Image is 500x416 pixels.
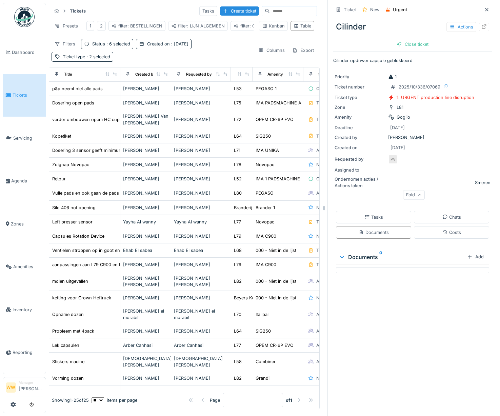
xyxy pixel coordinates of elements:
[475,179,491,186] div: Smeren
[316,176,334,182] div: Ongoing
[234,233,241,239] div: L79
[174,295,228,301] div: [PERSON_NAME]
[123,389,168,396] div: [PERSON_NAME]
[256,233,276,239] div: IMA C900
[316,233,325,239] div: New
[13,306,43,313] span: Inventory
[256,342,294,349] div: OPEM CR-6P EVO
[174,161,228,168] div: [PERSON_NAME]
[286,397,292,403] strong: of 1
[370,6,379,13] div: New
[442,229,461,236] div: Costs
[123,100,168,106] div: [PERSON_NAME]
[174,204,228,211] div: [PERSON_NAME]
[52,190,156,196] div: Vuile pads en ook gaan de pads gemakkelijk open
[174,275,228,288] div: [PERSON_NAME] [PERSON_NAME]
[123,190,168,196] div: [PERSON_NAME]
[234,261,241,268] div: L79
[174,176,228,182] div: [PERSON_NAME]
[3,74,46,117] a: Tickets
[52,116,122,123] div: verder ombouwen opem HC cups
[446,22,476,32] div: Actions
[333,57,492,64] p: Cilinder opduwer capsule geblokkeerd
[52,247,246,254] div: Ventielen stroppen op in goot en piston drukt zonder ventiel en neemt folie mee: folie scheurt
[174,247,228,254] div: Ehab El sabea
[174,190,228,196] div: [PERSON_NAME]
[256,375,269,381] div: Grandi
[316,219,335,225] div: To check
[335,176,385,189] div: Ondernomen acties / Actions taken
[442,214,461,220] div: Chats
[52,342,79,349] div: Lek capsulen
[379,253,382,261] sup: 0
[52,100,94,106] div: Dosering open pads
[52,278,88,284] div: molen uitgevallen
[100,23,103,29] div: 2
[344,6,356,13] div: Ticket
[92,41,130,47] div: Status
[234,204,252,211] div: Branderij
[92,397,137,403] div: items per page
[234,342,241,349] div: L77
[174,133,228,139] div: [PERSON_NAME]
[3,331,46,374] a: Reporting
[3,160,46,203] a: Agenda
[19,380,43,395] li: [PERSON_NAME]
[234,23,294,29] div: filter: OPEN DAY TICKETS
[335,94,385,101] div: Ticket type
[335,144,385,151] div: Created on
[399,84,440,90] div: 2025/10/336/07069
[3,117,46,160] a: Servicing
[316,278,336,284] div: Assigned
[390,124,405,131] div: [DATE]
[52,133,71,139] div: Kopetiket
[256,85,277,92] div: PEGASO 1
[262,23,285,29] div: Kanban
[174,261,228,268] div: [PERSON_NAME]
[174,219,228,225] div: Yayha Al wanny
[335,134,491,141] div: [PERSON_NAME]
[52,328,94,334] div: Probleem met 4pack
[52,233,104,239] div: Capsules Rotation Device
[316,311,336,318] div: Assigned
[123,161,168,168] div: [PERSON_NAME]
[234,190,242,196] div: L80
[52,219,93,225] div: Left presser sensor
[234,100,241,106] div: L75
[19,380,43,385] div: Manager
[123,219,168,225] div: Yayha Al wanny
[256,161,274,168] div: Novopac
[52,39,78,49] div: Filters
[256,389,301,396] div: IMA 2 PADSMACHINE
[171,23,225,29] div: filter: LIJN ALGEMEEN
[147,41,188,47] div: Created on
[3,202,46,245] a: Zones
[234,85,242,92] div: L53
[174,328,228,334] div: [PERSON_NAME]
[64,72,72,77] div: Title
[316,375,325,381] div: New
[335,84,385,90] div: Ticket number
[52,161,89,168] div: Zuignap Novopac
[174,375,228,381] div: [PERSON_NAME]
[335,124,385,131] div: Deadline
[256,133,271,139] div: SIG250
[11,221,43,227] span: Zones
[316,328,336,334] div: Assigned
[397,104,403,111] div: L81
[316,204,325,211] div: New
[52,389,86,396] div: Band gescheurd
[256,100,301,106] div: IMA PADSMACHINE A
[52,358,84,365] div: Stickers macine
[174,355,228,368] div: [DEMOGRAPHIC_DATA][PERSON_NAME]
[256,328,271,334] div: SIG250
[316,247,335,254] div: To check
[52,397,89,403] div: Showing 1 - 25 of 25
[234,278,242,284] div: L82
[3,31,46,74] a: Dashboard
[256,261,276,268] div: IMA C900
[333,18,492,36] div: Cilinder
[123,113,168,126] div: [PERSON_NAME] Van [PERSON_NAME]
[123,355,168,368] div: [DEMOGRAPHIC_DATA][PERSON_NAME]
[256,204,275,211] div: Brander 1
